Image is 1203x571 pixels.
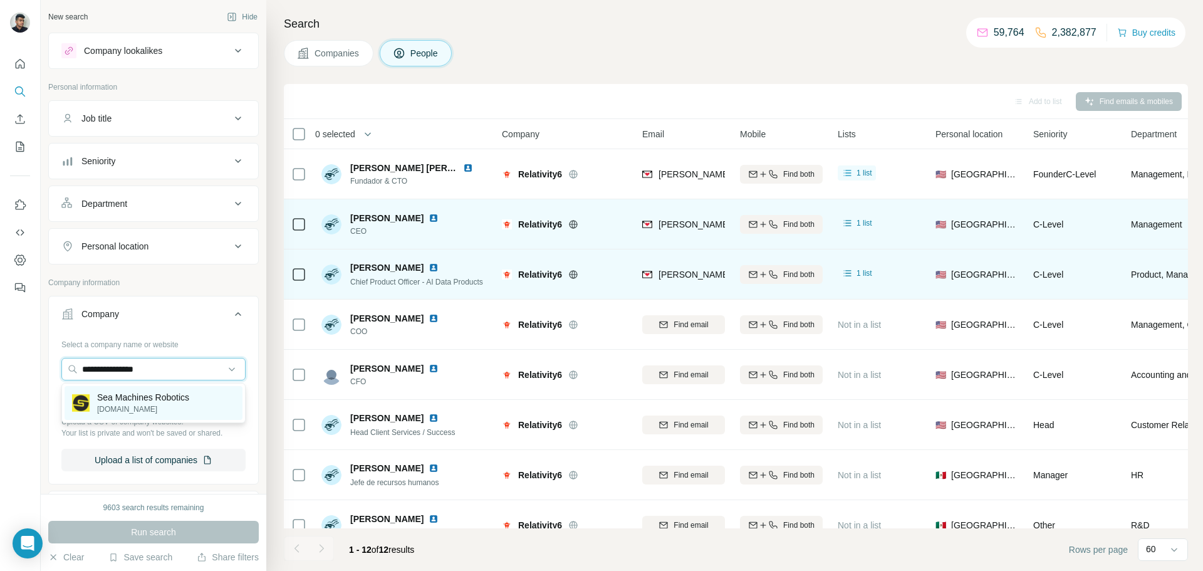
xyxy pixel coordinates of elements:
[10,249,30,271] button: Dashboard
[502,370,512,380] img: Logo of Relativity6
[518,318,562,331] span: Relativity6
[1131,469,1143,481] span: HR
[315,47,360,60] span: Companies
[97,391,189,404] p: Sea Machines Robotics
[783,169,815,180] span: Find both
[321,265,341,285] img: Avatar
[379,545,389,555] span: 12
[72,394,90,412] img: Sea Machines Robotics
[783,469,815,481] span: Find both
[740,315,823,334] button: Find both
[321,465,341,485] img: Avatar
[518,419,562,431] span: Relativity6
[502,520,512,530] img: Logo of Relativity6
[951,318,1018,331] span: [GEOGRAPHIC_DATA]
[857,217,872,229] span: 1 list
[740,466,823,485] button: Find both
[429,413,439,423] img: LinkedIn logo
[10,80,30,103] button: Search
[61,449,246,471] button: Upload a list of companies
[350,376,454,387] span: CFO
[350,261,424,274] span: [PERSON_NAME]
[218,8,266,26] button: Hide
[350,212,424,224] span: [PERSON_NAME]
[10,276,30,299] button: Feedback
[84,45,162,57] div: Company lookalikes
[429,313,439,323] img: LinkedIn logo
[48,11,88,23] div: New search
[1052,25,1096,40] p: 2,382,877
[502,219,512,229] img: Logo of Relativity6
[463,163,473,173] img: LinkedIn logo
[740,215,823,234] button: Find both
[197,551,259,563] button: Share filters
[740,416,823,434] button: Find both
[642,168,652,181] img: provider findymail logo
[783,219,815,230] span: Find both
[783,369,815,380] span: Find both
[350,526,454,538] span: Junior Data Scientist
[674,520,708,531] span: Find email
[48,81,259,93] p: Personal information
[81,112,112,125] div: Job title
[674,369,708,380] span: Find email
[321,415,341,435] img: Avatar
[838,470,881,480] span: Not in a list
[372,545,379,555] span: of
[740,165,823,184] button: Find both
[49,146,258,176] button: Seniority
[502,320,512,330] img: Logo of Relativity6
[740,128,766,140] span: Mobile
[951,419,1018,431] span: [GEOGRAPHIC_DATA]
[429,463,439,473] img: LinkedIn logo
[642,218,652,231] img: provider findymail logo
[10,135,30,158] button: My lists
[350,278,483,286] span: Chief Product Officer - AI Data Products
[935,128,1002,140] span: Personal location
[321,214,341,234] img: Avatar
[857,167,872,179] span: 1 list
[674,419,708,431] span: Find email
[49,189,258,219] button: Department
[350,312,424,325] span: [PERSON_NAME]
[502,420,512,430] img: Logo of Relativity6
[49,36,258,66] button: Company lookalikes
[642,315,725,334] button: Find email
[350,362,424,375] span: [PERSON_NAME]
[1033,128,1067,140] span: Seniority
[642,365,725,384] button: Find email
[659,219,879,229] span: [PERSON_NAME][EMAIL_ADDRESS][DOMAIN_NAME]
[740,516,823,535] button: Find both
[994,25,1024,40] p: 59,764
[951,519,1018,532] span: [GEOGRAPHIC_DATA]
[349,545,372,555] span: 1 - 12
[350,412,424,424] span: [PERSON_NAME]
[321,365,341,385] img: Avatar
[429,364,439,374] img: LinkedIn logo
[1131,519,1150,532] span: R&D
[10,194,30,216] button: Use Surfe on LinkedIn
[49,103,258,134] button: Job title
[1033,320,1063,330] span: C-Level
[10,53,30,75] button: Quick start
[49,299,258,334] button: Company
[838,128,856,140] span: Lists
[1117,24,1175,41] button: Buy credits
[350,463,424,473] span: [PERSON_NAME]
[935,318,946,331] span: 🇺🇸
[518,469,562,481] span: Relativity6
[350,326,454,337] span: COO
[429,213,439,223] img: LinkedIn logo
[642,128,664,140] span: Email
[502,470,512,480] img: Logo of Relativity6
[81,197,127,210] div: Department
[103,502,204,513] div: 9603 search results remaining
[518,168,562,181] span: Relativity6
[350,163,500,173] span: [PERSON_NAME] [PERSON_NAME]
[642,466,725,485] button: Find email
[350,428,455,437] span: Head Client Services / Success
[410,47,439,60] span: People
[951,469,1018,481] span: [GEOGRAPHIC_DATA]
[61,334,246,350] div: Select a company name or website
[61,427,246,439] p: Your list is private and won't be saved or shared.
